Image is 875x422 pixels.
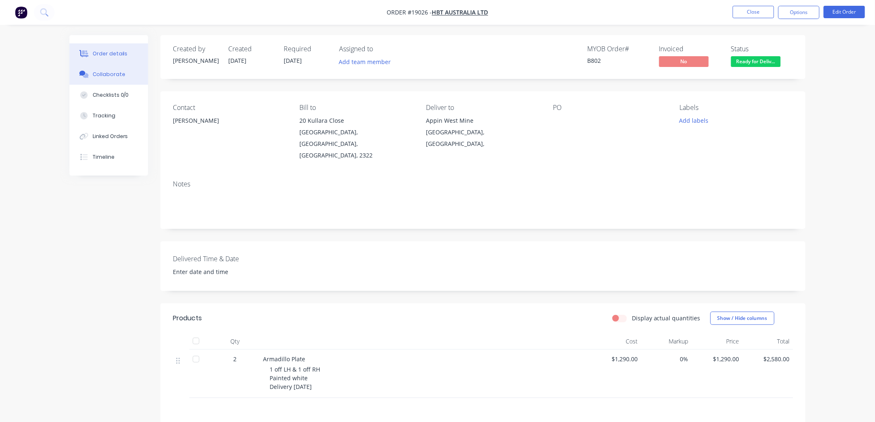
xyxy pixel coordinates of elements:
[93,112,115,119] div: Tracking
[69,126,148,147] button: Linked Orders
[587,56,649,65] div: B802
[680,104,793,112] div: Labels
[284,45,329,53] div: Required
[299,104,413,112] div: Bill to
[339,45,422,53] div: Assigned to
[746,355,790,363] span: $2,580.00
[173,115,286,126] div: [PERSON_NAME]
[93,133,128,140] div: Linked Orders
[173,313,202,323] div: Products
[69,43,148,64] button: Order details
[93,91,129,99] div: Checklists 0/0
[210,333,260,350] div: Qty
[93,71,125,78] div: Collaborate
[692,333,743,350] div: Price
[93,50,128,57] div: Order details
[743,333,794,350] div: Total
[733,6,774,18] button: Close
[228,57,246,64] span: [DATE]
[299,115,413,161] div: 20 Kullara Close[GEOGRAPHIC_DATA], [GEOGRAPHIC_DATA], [GEOGRAPHIC_DATA], 2322
[824,6,865,18] button: Edit Order
[659,45,721,53] div: Invoiced
[659,56,709,67] span: No
[731,56,781,67] span: Ready for Deliv...
[173,180,793,188] div: Notes
[731,56,781,69] button: Ready for Deliv...
[69,105,148,126] button: Tracking
[731,45,793,53] div: Status
[553,104,666,112] div: PO
[387,9,432,17] span: Order #19026 -
[69,64,148,85] button: Collaborate
[339,56,395,67] button: Add team member
[167,266,270,278] input: Enter date and time
[299,115,413,126] div: 20 Kullara Close
[426,115,540,150] div: Appin West Mine[GEOGRAPHIC_DATA], [GEOGRAPHIC_DATA],
[173,115,286,141] div: [PERSON_NAME]
[228,45,274,53] div: Created
[173,104,286,112] div: Contact
[426,126,540,150] div: [GEOGRAPHIC_DATA], [GEOGRAPHIC_DATA],
[335,56,395,67] button: Add team member
[432,9,488,17] a: HBT Australia Ltd
[270,365,320,391] span: 1 off LH & 1 off RH Painted white Delivery [DATE]
[426,104,540,112] div: Deliver to
[645,355,689,363] span: 0%
[173,56,218,65] div: [PERSON_NAME]
[69,147,148,167] button: Timeline
[778,6,820,19] button: Options
[594,355,638,363] span: $1,290.00
[15,6,27,19] img: Factory
[263,355,305,363] span: Armadillo Plate
[173,45,218,53] div: Created by
[93,153,115,161] div: Timeline
[299,126,413,161] div: [GEOGRAPHIC_DATA], [GEOGRAPHIC_DATA], [GEOGRAPHIC_DATA], 2322
[173,254,276,264] label: Delivered Time & Date
[69,85,148,105] button: Checklists 0/0
[284,57,302,64] span: [DATE]
[591,333,641,350] div: Cost
[233,355,237,363] span: 2
[675,115,713,126] button: Add labels
[710,312,775,325] button: Show / Hide columns
[587,45,649,53] div: MYOB Order #
[641,333,692,350] div: Markup
[695,355,739,363] span: $1,290.00
[632,314,700,322] label: Display actual quantities
[426,115,540,126] div: Appin West Mine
